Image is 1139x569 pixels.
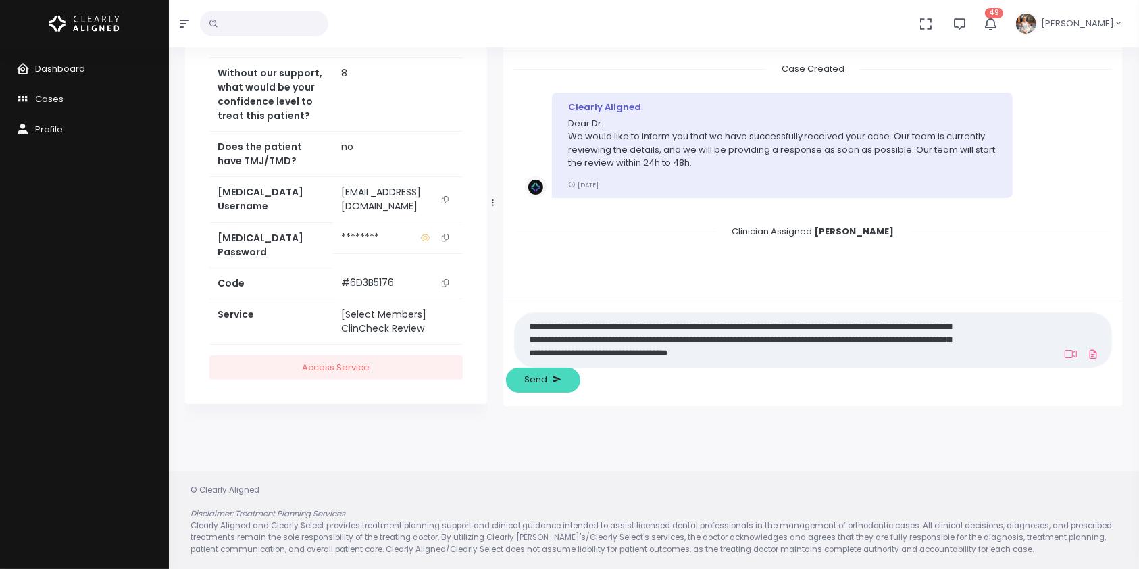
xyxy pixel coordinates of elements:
[35,123,63,136] span: Profile
[333,177,462,222] td: [EMAIL_ADDRESS][DOMAIN_NAME]
[1014,11,1038,36] img: Header Avatar
[333,268,462,299] td: #6D3B5176
[1085,342,1101,366] a: Add Files
[49,9,120,38] img: Logo Horizontal
[568,180,599,189] small: [DATE]
[333,58,462,132] td: 8
[209,177,333,223] th: [MEDICAL_DATA] Username
[814,225,894,238] b: [PERSON_NAME]
[209,355,463,380] a: Access Service
[209,222,333,268] th: [MEDICAL_DATA] Password
[209,268,333,299] th: Code
[209,299,333,345] th: Service
[209,58,333,132] th: Without our support, what would be your confidence level to treat this patient?
[715,221,910,242] span: Clinician Assigned:
[341,307,454,336] div: [Select Members] ClinCheck Review
[209,132,333,177] th: Does the patient have TMJ/TMD?
[765,58,861,79] span: Case Created
[524,373,547,387] span: Send
[333,132,462,177] td: no
[1062,349,1080,360] a: Add Loom Video
[568,101,997,114] div: Clearly Aligned
[985,8,1003,18] span: 49
[191,508,345,519] em: Disclaimer: Treatment Planning Services
[506,368,580,393] button: Send
[1041,17,1114,30] span: [PERSON_NAME]
[35,62,85,75] span: Dashboard
[568,117,997,170] p: Dear Dr. We would like to inform you that we have successfully received your case. Our team is cu...
[35,93,64,105] span: Cases
[177,485,1131,555] div: © Clearly Aligned Clearly Aligned and Clearly Select provides treatment planning support and clin...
